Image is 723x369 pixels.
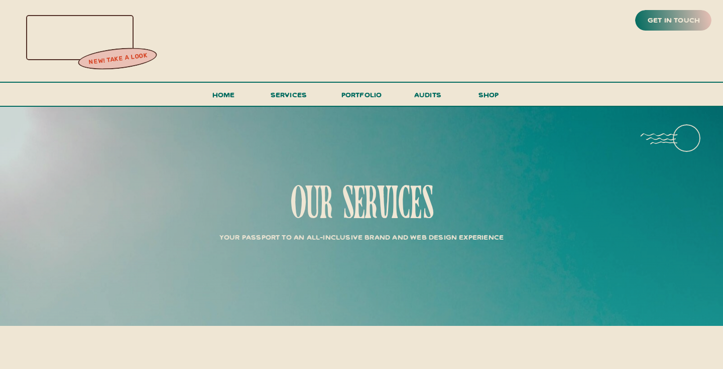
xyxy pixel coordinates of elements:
[188,182,535,227] h1: our services
[208,88,239,107] a: Home
[268,88,310,107] a: services
[77,49,159,69] a: new! take a look
[271,90,307,99] span: services
[192,231,531,240] p: Your Passport to an All-Inclusive Brand and Web Design Experience
[646,14,702,28] a: get in touch
[464,88,513,106] a: shop
[413,88,443,106] a: audits
[338,88,385,107] a: portfolio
